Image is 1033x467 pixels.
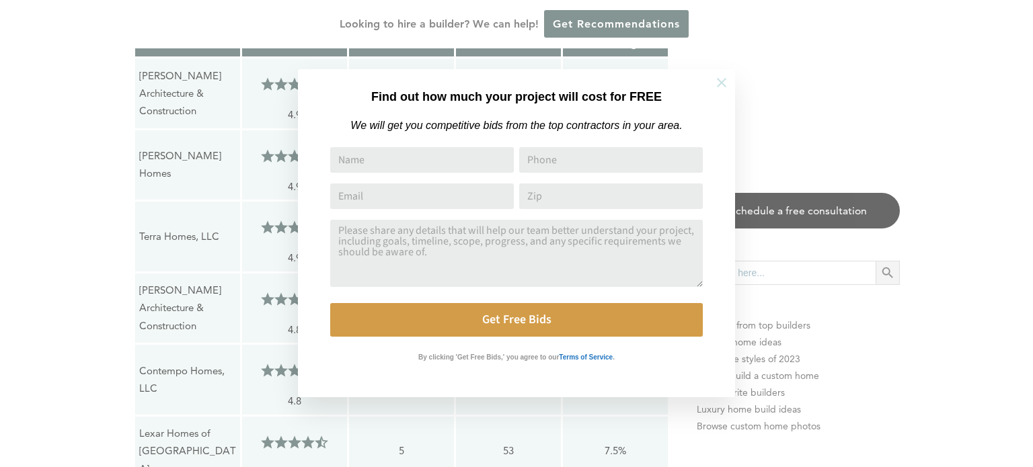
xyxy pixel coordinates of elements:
[613,353,615,361] strong: .
[775,371,1017,451] iframe: Drift Widget Chat Controller
[698,59,745,106] button: Close
[418,353,559,361] strong: By clicking 'Get Free Bids,' you agree to our
[330,220,703,287] textarea: Comment or Message
[330,183,514,209] input: Email Address
[559,353,613,361] strong: Terms of Service
[330,147,514,173] input: Name
[350,120,682,131] em: We will get you competitive bids from the top contractors in your area.
[371,90,662,103] strong: Find out how much your project will cost for FREE
[559,350,613,362] a: Terms of Service
[519,147,703,173] input: Phone
[519,183,703,209] input: Zip
[330,303,703,337] button: Get Free Bids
